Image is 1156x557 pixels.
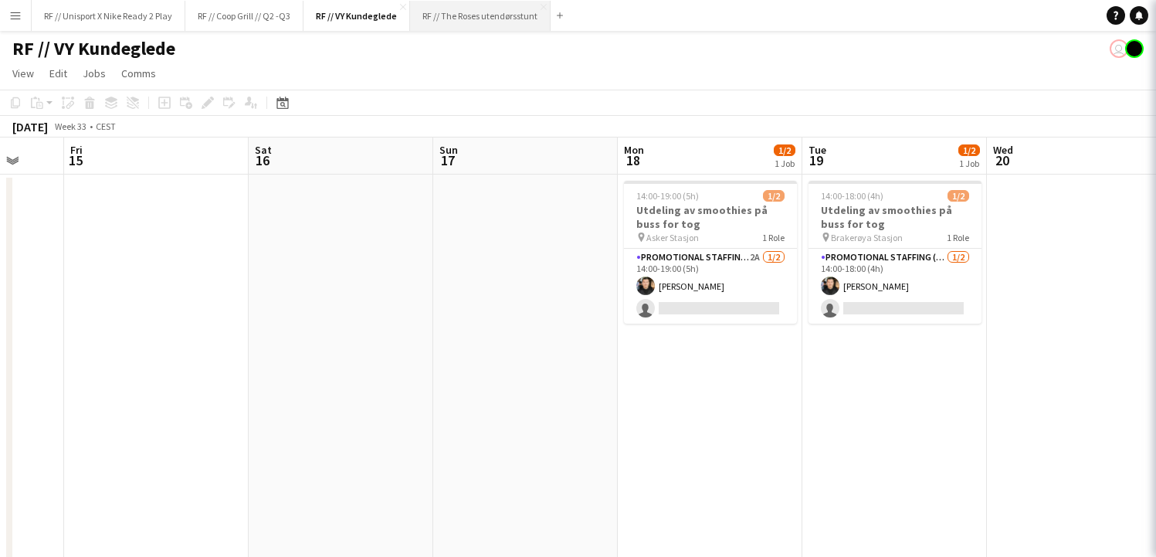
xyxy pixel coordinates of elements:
[253,151,272,169] span: 16
[115,63,162,83] a: Comms
[775,158,795,169] div: 1 Job
[831,232,903,243] span: Brakerøya Stasjon
[947,232,969,243] span: 1 Role
[303,1,410,31] button: RF // VY Kundeglede
[821,190,883,202] span: 14:00-18:00 (4h)
[991,151,1013,169] span: 20
[993,143,1013,157] span: Wed
[12,37,175,60] h1: RF // VY Kundeglede
[624,181,797,324] app-job-card: 14:00-19:00 (5h)1/2Utdeling av smoothies på buss for tog Asker Stasjon1 RolePromotional Staffing ...
[437,151,458,169] span: 17
[948,190,969,202] span: 1/2
[83,66,106,80] span: Jobs
[763,190,785,202] span: 1/2
[1125,39,1144,58] app-user-avatar: Hin Shing Cheung
[646,232,699,243] span: Asker Stasjon
[636,190,699,202] span: 14:00-19:00 (5h)
[809,143,826,157] span: Tue
[624,143,644,157] span: Mon
[6,63,40,83] a: View
[12,66,34,80] span: View
[439,143,458,157] span: Sun
[51,121,90,132] span: Week 33
[958,144,980,156] span: 1/2
[624,249,797,324] app-card-role: Promotional Staffing (Sampling Staff)2A1/214:00-19:00 (5h)[PERSON_NAME]
[762,232,785,243] span: 1 Role
[1110,39,1128,58] app-user-avatar: Alexander Skeppland Hole
[43,63,73,83] a: Edit
[809,249,981,324] app-card-role: Promotional Staffing (Sampling Staff)1/214:00-18:00 (4h)[PERSON_NAME]
[809,203,981,231] h3: Utdeling av smoothies på buss for tog
[32,1,185,31] button: RF // Unisport X Nike Ready 2 Play
[68,151,83,169] span: 15
[255,143,272,157] span: Sat
[185,1,303,31] button: RF // Coop Grill // Q2 -Q3
[959,158,979,169] div: 1 Job
[622,151,644,169] span: 18
[12,119,48,134] div: [DATE]
[70,143,83,157] span: Fri
[624,203,797,231] h3: Utdeling av smoothies på buss for tog
[76,63,112,83] a: Jobs
[49,66,67,80] span: Edit
[774,144,795,156] span: 1/2
[121,66,156,80] span: Comms
[96,121,116,132] div: CEST
[809,181,981,324] app-job-card: 14:00-18:00 (4h)1/2Utdeling av smoothies på buss for tog Brakerøya Stasjon1 RolePromotional Staff...
[410,1,551,31] button: RF // The Roses utendørsstunt
[806,151,826,169] span: 19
